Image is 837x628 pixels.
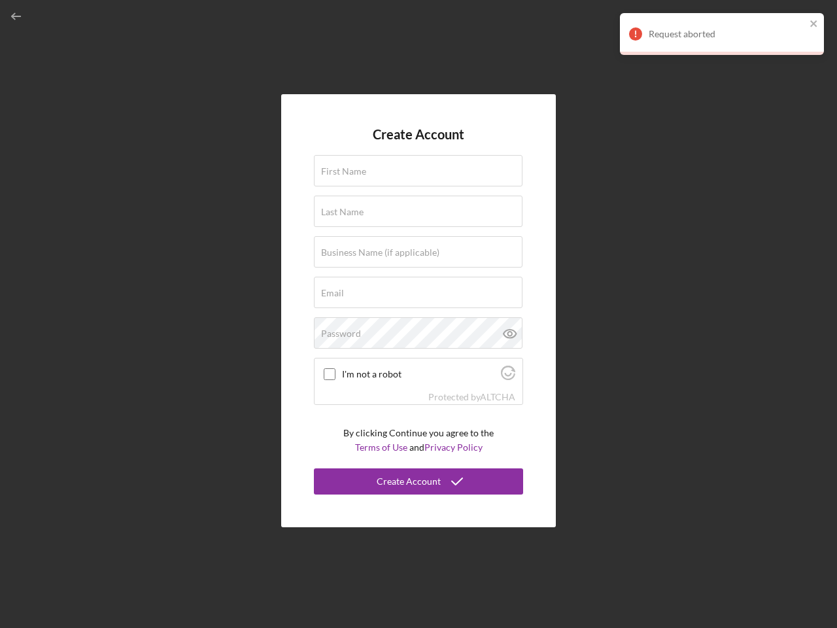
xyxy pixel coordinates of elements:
label: Last Name [321,207,364,217]
label: I'm not a robot [342,369,497,379]
button: Create Account [314,468,523,495]
a: Terms of Use [355,442,407,453]
label: Email [321,288,344,298]
p: By clicking Continue you agree to the and [343,426,494,455]
button: close [810,18,819,31]
label: Business Name (if applicable) [321,247,439,258]
div: Create Account [377,468,441,495]
a: Privacy Policy [424,442,483,453]
div: Protected by [428,392,515,402]
a: Visit Altcha.org [501,371,515,382]
label: Password [321,328,361,339]
a: Visit Altcha.org [480,391,515,402]
label: First Name [321,166,366,177]
h4: Create Account [373,127,464,142]
div: Request aborted [649,29,806,39]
